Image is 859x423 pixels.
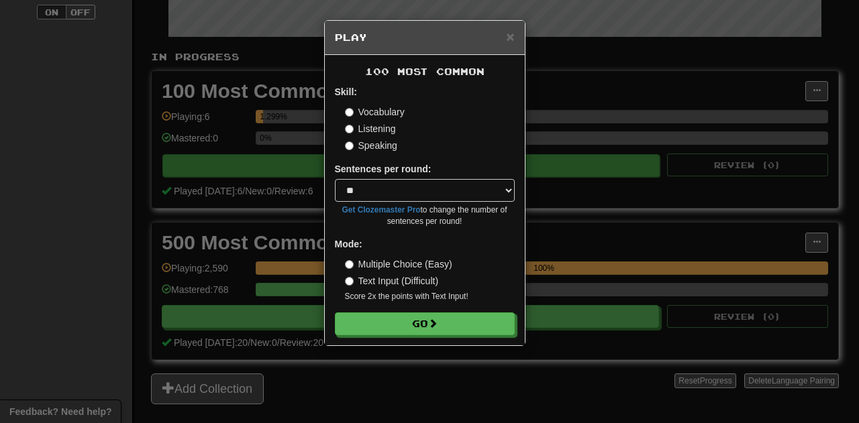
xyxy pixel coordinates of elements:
a: Get Clozemaster Pro [342,205,421,215]
input: Vocabulary [345,108,354,117]
button: Go [335,312,515,335]
label: Speaking [345,139,397,152]
span: 100 Most Common [365,66,485,77]
label: Vocabulary [345,105,405,119]
small: Score 2x the points with Text Input ! [345,291,515,302]
input: Multiple Choice (Easy) [345,260,354,269]
label: Sentences per round: [335,162,432,176]
label: Listening [345,122,396,135]
input: Listening [345,125,354,133]
small: to change the number of sentences per round! [335,204,515,227]
input: Speaking [345,141,354,150]
span: × [506,29,514,44]
h5: Play [335,31,515,44]
button: Close [506,29,514,44]
input: Text Input (Difficult) [345,277,354,286]
strong: Skill: [335,86,357,97]
label: Multiple Choice (Easy) [345,257,452,271]
strong: Mode: [335,239,362,249]
label: Text Input (Difficult) [345,274,439,288]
